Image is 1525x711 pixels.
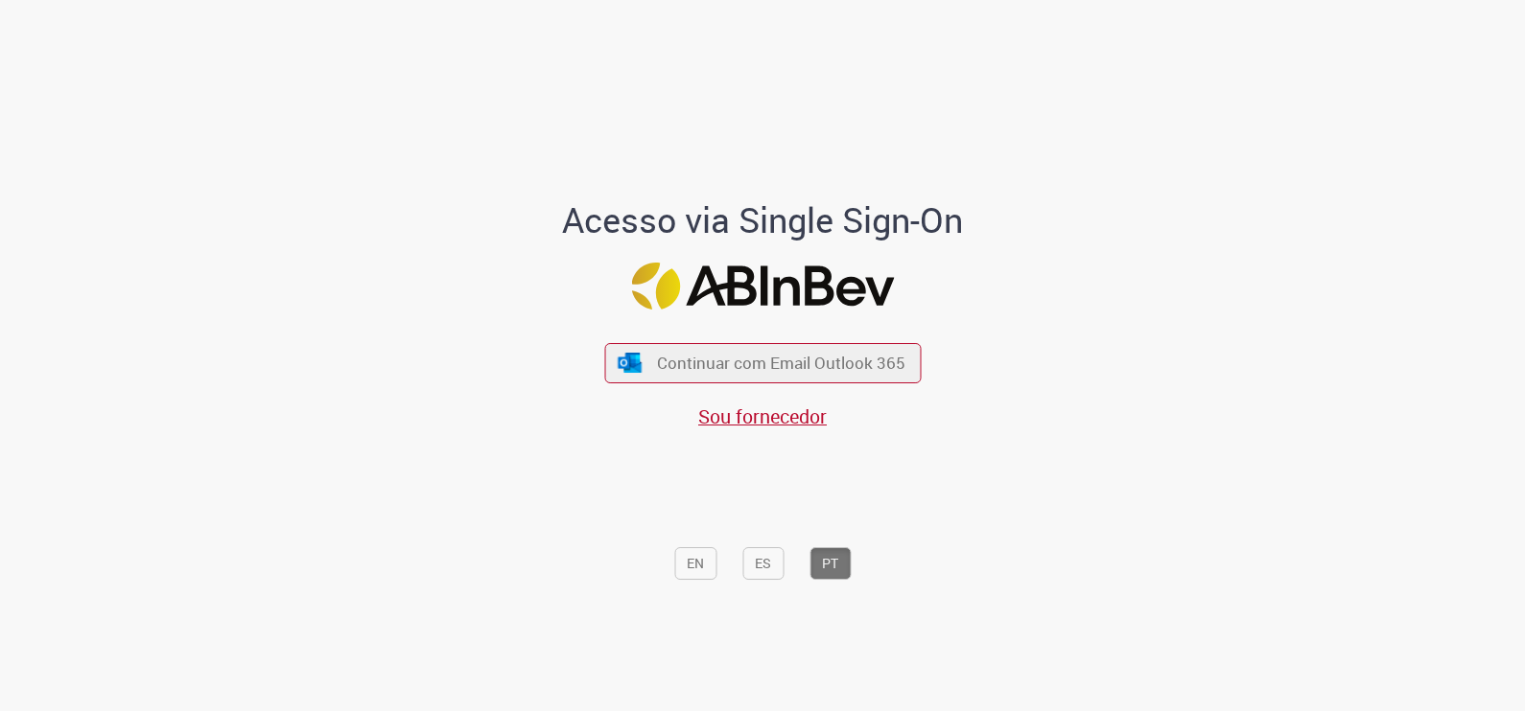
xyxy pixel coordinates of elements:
[617,353,644,373] img: ícone Azure/Microsoft 360
[698,403,827,429] a: Sou fornecedor
[674,547,716,580] button: EN
[742,547,784,580] button: ES
[809,547,851,580] button: PT
[657,353,905,375] span: Continuar com Email Outlook 365
[497,201,1029,240] h1: Acesso via Single Sign-On
[631,263,894,310] img: Logo ABInBev
[604,343,921,382] button: ícone Azure/Microsoft 360 Continuar com Email Outlook 365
